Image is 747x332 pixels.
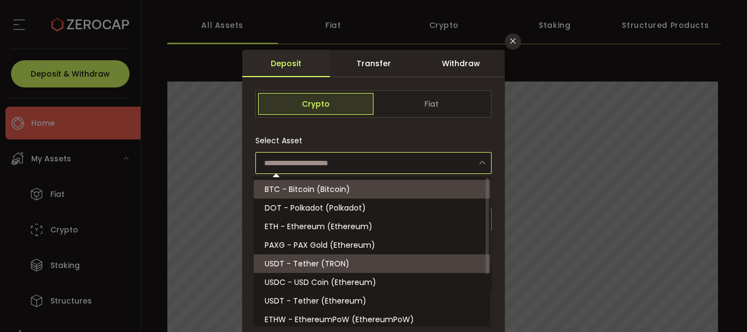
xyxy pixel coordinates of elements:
[265,221,372,232] span: ETH - Ethereum (Ethereum)
[373,93,489,115] span: Fiat
[265,314,414,325] span: ETHW - EthereumPoW (EthereumPoW)
[265,240,375,251] span: PAXG - PAX Gold (Ethereum)
[265,202,366,213] span: DOT - Polkadot (Polkadot)
[265,258,349,269] span: USDT - Tether (TRON)
[265,295,366,306] span: USDT - Tether (Ethereum)
[265,184,350,195] span: BTC - Bitcoin (Bitcoin)
[505,33,521,50] button: Close
[417,50,505,77] div: Withdraw
[255,135,309,146] label: Select Asset
[242,50,330,77] div: Deposit
[258,93,373,115] span: Crypto
[330,50,417,77] div: Transfer
[692,279,747,332] iframe: Chat Widget
[265,277,376,288] span: USDC - USD Coin (Ethereum)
